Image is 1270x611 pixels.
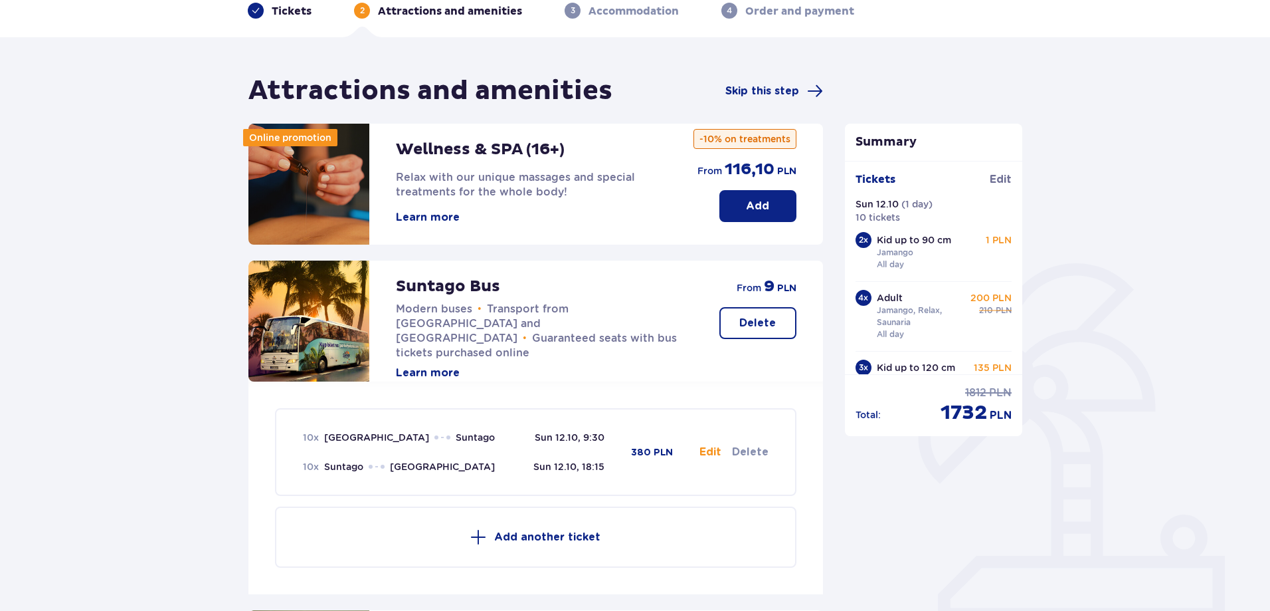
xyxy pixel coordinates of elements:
p: 10 x [303,460,319,473]
span: Relax with our unique massages and special treatments for the whole body! [396,171,635,198]
p: Add [746,199,769,213]
button: Delete [732,445,769,459]
span: PLN [777,165,796,178]
p: Summary [845,134,1023,150]
span: Transport from [GEOGRAPHIC_DATA] and [GEOGRAPHIC_DATA] [396,303,569,344]
button: Learn more [396,210,460,225]
span: Suntago [324,460,363,473]
span: [GEOGRAPHIC_DATA] [390,460,495,473]
span: Skip this step [725,84,799,98]
p: 2 [360,5,365,17]
p: Jamango [877,247,913,259]
p: Jamango, Relax, Saunaria [877,305,968,328]
button: Delete [719,307,796,339]
p: Kid up to 90 cm [877,233,951,247]
p: 135 PLN [974,361,1012,374]
span: 1732 [941,400,987,426]
div: Online promotion [243,129,337,146]
p: Sun 12.10, 18:15 [533,460,604,473]
div: 3 x [856,360,871,376]
p: All day [877,328,904,340]
p: 4 [727,5,732,17]
p: Kid up to 120 cm [877,361,955,374]
span: 1812 [965,386,986,400]
p: Tickets [856,172,895,187]
div: 4 x [856,290,871,306]
button: Add [719,190,796,222]
p: 3 [571,5,575,17]
p: 380 PLN [631,446,673,459]
span: Suntago [456,431,495,444]
span: from [737,281,761,295]
p: 10 tickets [856,211,900,224]
p: -10% on treatments [693,129,796,149]
p: Accommodation [589,4,679,19]
p: Wellness & SPA (16+) [396,140,565,160]
h1: Attractions and amenities [248,74,612,108]
button: Add another ticket [275,507,796,568]
img: attraction [248,124,369,245]
div: Tickets [248,3,312,19]
span: Edit [990,172,1012,187]
span: [GEOGRAPHIC_DATA] [324,431,429,444]
span: PLN [989,386,1012,400]
img: dots [434,435,450,439]
p: Adult [877,291,903,305]
span: PLN [990,408,1012,423]
p: 200 PLN [970,291,1012,305]
div: 2Attractions and amenities [354,3,522,19]
p: Suntago Bus [396,277,500,297]
p: Tickets [272,4,312,19]
span: 116,10 [725,160,774,180]
span: PLN [777,282,796,295]
p: All day [877,259,904,271]
p: Sun 12.10, 9:30 [535,431,604,444]
div: 2 x [856,232,871,248]
span: 9 [764,277,774,297]
span: PLN [996,305,1012,316]
p: Order and payment [745,4,854,19]
p: ( 1 day ) [901,197,933,211]
a: Skip this step [725,83,823,99]
p: 10 x [303,431,319,444]
p: Add another ticket [494,530,600,545]
span: • [523,332,527,345]
span: 210 [979,305,993,316]
p: Sun 12.10 [856,197,899,211]
p: Total : [856,408,881,422]
span: • [478,303,482,316]
img: attraction [248,261,369,382]
p: 1 PLN [986,233,1012,247]
div: 4Order and payment [721,3,854,19]
button: Edit [699,445,721,459]
button: Learn more [396,366,460,380]
span: from [697,164,722,178]
p: Attractions and amenities [378,4,522,19]
div: 3Accommodation [565,3,679,19]
span: Modern buses [396,303,472,315]
span: Guaranteed seats with bus tickets purchased online [396,332,677,359]
p: Delete [739,316,776,330]
img: dots [369,465,385,469]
